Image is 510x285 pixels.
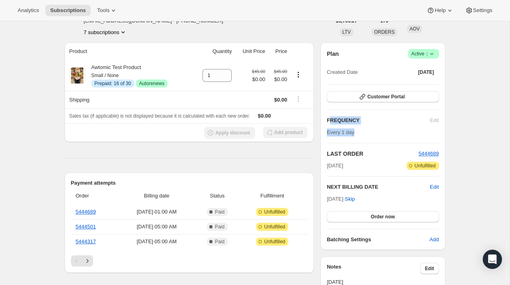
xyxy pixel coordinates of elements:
[411,50,436,58] span: Active
[419,151,439,157] a: 5444689
[71,255,308,267] nav: Pagination
[234,43,267,60] th: Unit Price
[327,150,419,158] h2: LAST ORDER
[97,7,109,14] span: Tools
[274,97,287,103] span: $0.00
[82,255,93,267] button: Next
[274,69,287,74] small: $45.00
[270,75,287,83] span: $0.00
[425,233,443,246] button: Add
[198,192,237,200] span: Status
[69,113,250,119] span: Sales tax (if applicable) is not displayed because it is calculated with each new order.
[139,80,164,87] span: Autorenews
[327,211,439,222] button: Order now
[374,29,395,35] span: ORDERS
[264,209,285,215] span: Unfulfilled
[327,91,439,102] button: Customer Portal
[435,7,445,14] span: Help
[473,7,492,14] span: Settings
[327,129,354,135] span: Every 1 day
[215,209,225,215] span: Paid
[95,80,131,87] span: Prepaid: 16 of 30
[327,263,420,274] h3: Notes
[367,94,405,100] span: Customer Portal
[418,69,434,75] span: [DATE]
[425,265,434,272] span: Edit
[215,224,225,230] span: Paid
[264,224,285,230] span: Unfulfilled
[252,69,265,74] small: $45.00
[18,7,39,14] span: Analytics
[327,183,430,191] h2: NEXT BILLING DATE
[65,91,193,108] th: Shipping
[91,73,119,78] small: Small / None
[292,94,305,103] button: Shipping actions
[327,116,430,124] h2: FREQUENCY
[327,68,358,76] span: Created Date
[371,214,395,220] span: Order now
[342,29,351,35] span: LTV
[327,50,339,58] h2: Plan
[121,192,193,200] span: Billing date
[65,43,193,60] th: Product
[327,196,355,202] span: [DATE] ·
[422,5,458,16] button: Help
[45,5,91,16] button: Subscriptions
[84,28,127,36] button: Product actions
[419,150,439,158] button: 5444689
[483,250,502,269] div: Open Intercom Messenger
[258,113,271,119] span: $0.00
[426,51,427,57] span: |
[327,162,343,170] span: [DATE]
[264,238,285,245] span: Unfulfilled
[121,208,193,216] span: [DATE] · 01:00 AM
[415,163,436,169] span: Unfulfilled
[345,195,355,203] span: Skip
[121,223,193,231] span: [DATE] · 05:00 AM
[121,238,193,246] span: [DATE] · 05:00 AM
[340,193,360,206] button: Skip
[413,67,439,78] button: [DATE]
[429,236,439,244] span: Add
[460,5,497,16] button: Settings
[267,43,289,60] th: Price
[13,5,44,16] button: Analytics
[92,5,122,16] button: Tools
[242,192,303,200] span: Fulfillment
[215,238,225,245] span: Paid
[76,238,96,244] a: 5444317
[76,209,96,215] a: 5444689
[71,179,308,187] h2: Payment attempts
[252,75,265,83] span: $0.00
[85,63,168,88] div: Awtomic Test Product
[76,224,96,230] a: 5444501
[193,43,234,60] th: Quantity
[50,7,86,14] span: Subscriptions
[409,26,419,32] span: AOV
[420,263,439,274] button: Edit
[71,187,118,205] th: Order
[327,236,429,244] h6: Batching Settings
[292,70,305,79] button: Product actions
[430,183,439,191] button: Edit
